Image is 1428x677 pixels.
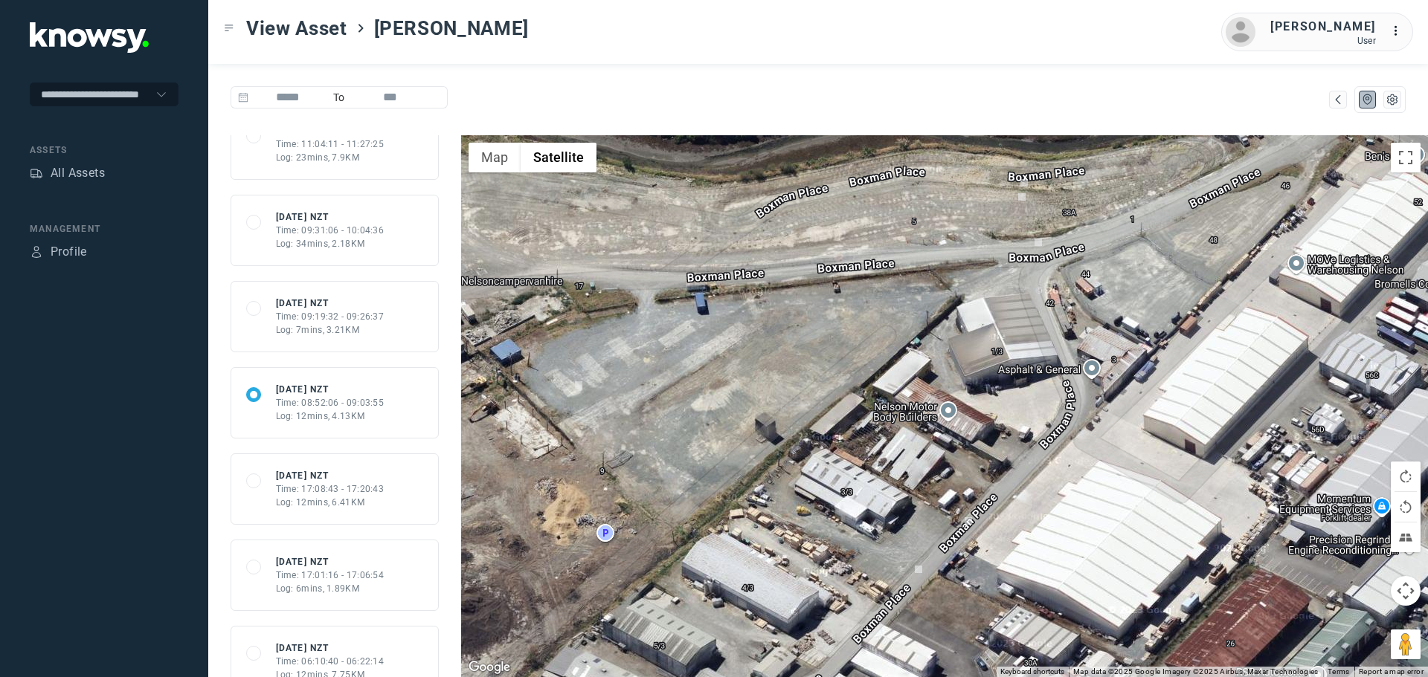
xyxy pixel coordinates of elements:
button: Keyboard shortcuts [1000,667,1064,677]
div: Log: 6mins, 1.89KM [276,582,385,595]
div: : [1391,22,1409,42]
div: [PERSON_NAME] [1270,18,1376,36]
div: Time: 11:04:11 - 11:27:25 [276,137,385,151]
div: Profile [51,243,87,261]
div: [DATE] NZT [276,555,385,569]
img: Google [465,658,514,677]
button: Show street map [469,143,521,172]
div: List [1386,93,1399,106]
div: [DATE] NZT [276,383,385,396]
div: [DATE] NZT [276,469,385,482]
span: [PERSON_NAME] [374,15,529,42]
a: Report a map error [1359,667,1424,676]
div: [DATE] NZT [276,641,385,655]
div: Log: 7mins, 3.21KM [276,323,385,337]
button: Drag Pegman onto the map to open Street View [1391,629,1421,659]
a: Terms [1328,667,1350,676]
div: All Assets [51,164,105,182]
button: Show satellite imagery [521,143,596,172]
div: Log: 23mins, 7.9KM [276,151,385,164]
span: To [327,86,351,108]
div: Time: 17:08:43 - 17:20:43 [276,482,385,496]
div: > [355,22,367,34]
button: Rotate map clockwise [1391,461,1421,491]
div: Log: 34mins, 2.18KM [276,237,385,250]
div: Time: 09:19:32 - 09:26:37 [276,310,385,323]
button: Tilt map [1391,522,1421,552]
div: Toggle Menu [224,23,234,33]
button: Toggle fullscreen view [1391,143,1421,172]
a: Open this area in Google Maps (opens a new window) [465,658,514,677]
div: [DATE] NZT [276,297,385,310]
button: Rotate map counterclockwise [1391,492,1421,522]
img: Application Logo [30,22,149,53]
div: Profile [30,245,43,259]
div: Assets [30,143,178,157]
span: View Asset [246,15,347,42]
div: [DATE] NZT [276,210,385,224]
a: AssetsAll Assets [30,164,105,182]
div: Time: 06:10:40 - 06:22:14 [276,655,385,668]
a: ProfileProfile [30,243,87,261]
div: Log: 12mins, 6.41KM [276,496,385,509]
div: Time: 09:31:06 - 10:04:36 [276,224,385,237]
span: Map data ©2025 Google Imagery ©2025 Airbus, Maxar Technologies [1073,667,1319,676]
div: Time: 08:52:06 - 09:03:55 [276,396,385,409]
button: Map camera controls [1391,576,1421,606]
div: Map [1331,93,1345,106]
div: Time: 17:01:16 - 17:06:54 [276,569,385,582]
div: : [1391,22,1409,40]
div: Log: 12mins, 4.13KM [276,409,385,423]
div: User [1270,36,1376,46]
div: Map [1361,93,1374,106]
div: Management [30,222,178,236]
img: avatar.png [1226,17,1255,47]
div: Assets [30,166,43,180]
tspan: ... [1392,25,1406,36]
